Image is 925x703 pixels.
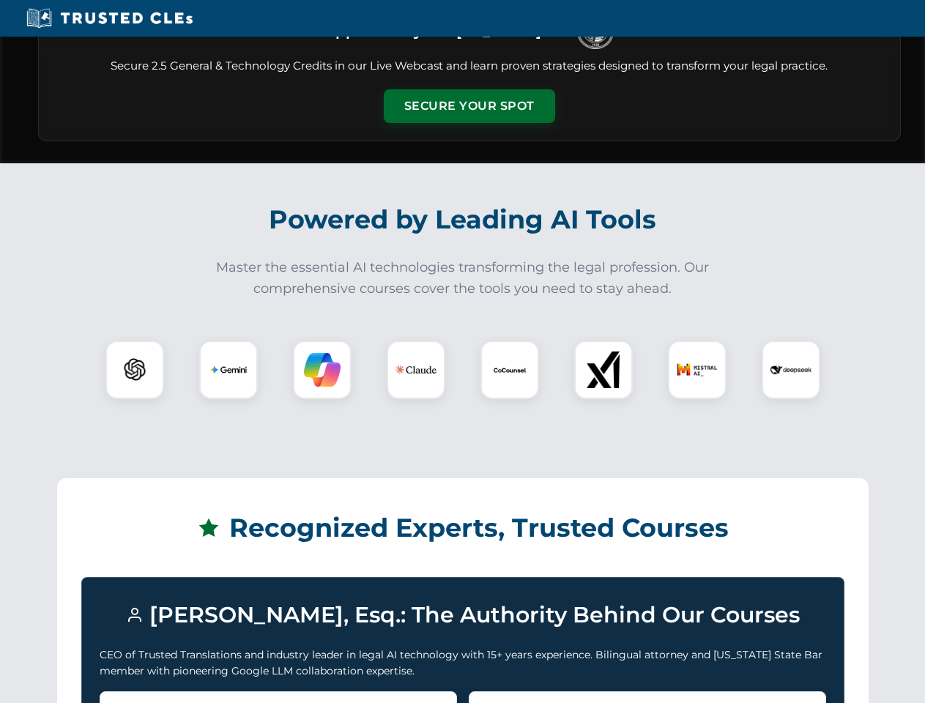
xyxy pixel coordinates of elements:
[574,341,633,399] div: xAI
[677,349,718,390] img: Mistral AI Logo
[199,341,258,399] div: Gemini
[762,341,820,399] div: DeepSeek
[105,341,164,399] div: ChatGPT
[304,351,341,388] img: Copilot Logo
[770,349,811,390] img: DeepSeek Logo
[81,502,844,554] h2: Recognized Experts, Trusted Courses
[100,595,826,635] h3: [PERSON_NAME], Esq.: The Authority Behind Our Courses
[480,341,539,399] div: CoCounsel
[395,349,437,390] img: Claude Logo
[207,257,719,300] p: Master the essential AI technologies transforming the legal profession. Our comprehensive courses...
[387,341,445,399] div: Claude
[114,349,156,391] img: ChatGPT Logo
[668,341,727,399] div: Mistral AI
[491,351,528,388] img: CoCounsel Logo
[384,89,555,123] button: Secure Your Spot
[56,58,883,75] p: Secure 2.5 General & Technology Credits in our Live Webcast and learn proven strategies designed ...
[585,351,622,388] img: xAI Logo
[293,341,352,399] div: Copilot
[22,7,197,29] img: Trusted CLEs
[100,647,826,680] p: CEO of Trusted Translations and industry leader in legal AI technology with 15+ years experience....
[210,351,247,388] img: Gemini Logo
[57,194,869,245] h2: Powered by Leading AI Tools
